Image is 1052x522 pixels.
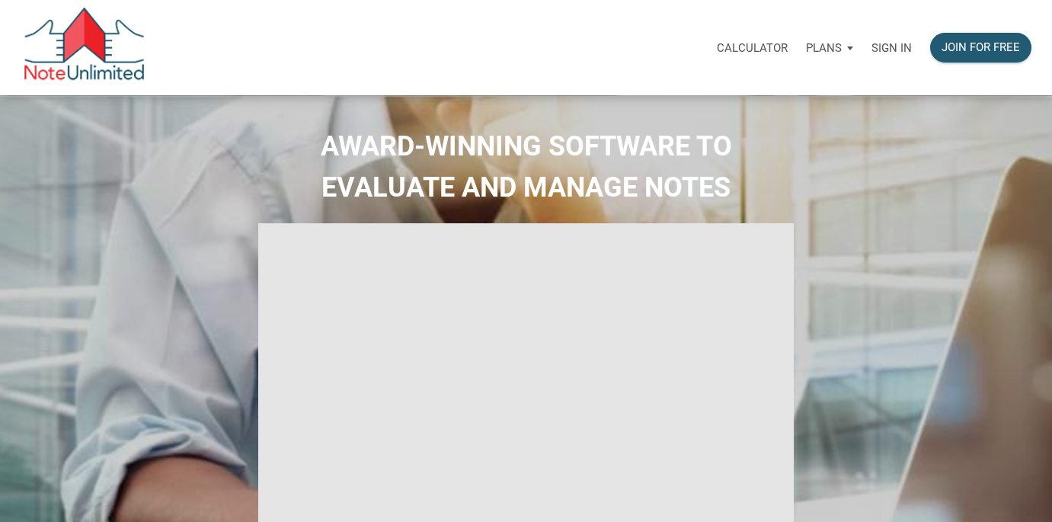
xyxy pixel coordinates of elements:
[862,24,921,72] a: Sign in
[11,126,1041,208] h2: AWARD-WINNING SOFTWARE TO EVALUATE AND MANAGE NOTES
[921,24,1041,72] a: Join for free
[871,41,912,55] p: Sign in
[708,24,797,72] a: Calculator
[806,41,842,55] p: Plans
[942,39,1020,56] div: Join for free
[797,25,862,71] button: Plans
[797,24,862,72] a: Plans
[717,41,788,55] p: Calculator
[930,33,1031,62] button: Join for free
